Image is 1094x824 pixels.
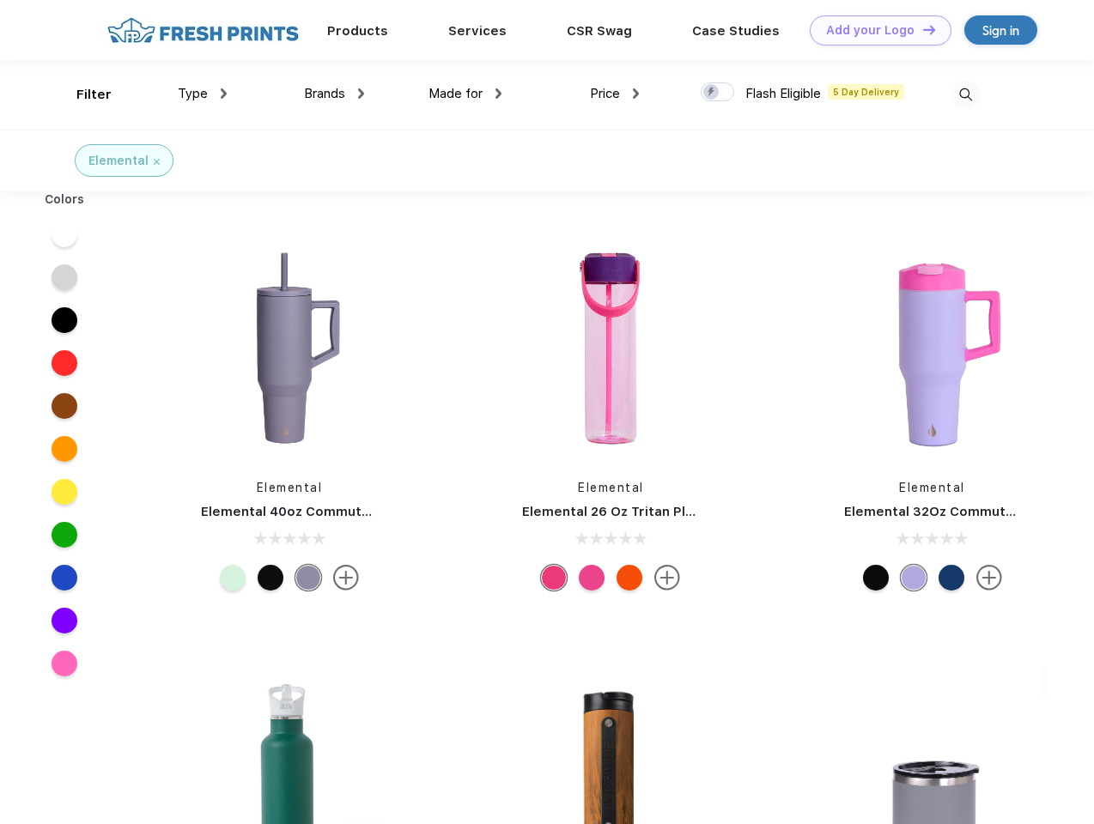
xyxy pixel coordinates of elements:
[201,504,434,519] a: Elemental 40oz Commuter Tumbler
[220,565,246,591] div: Aurora Glow
[496,233,725,462] img: func=resize&h=266
[428,86,483,101] span: Made for
[964,15,1037,45] a: Sign in
[901,565,927,591] div: Lilac Tie Dye
[590,86,620,101] span: Price
[567,23,632,39] a: CSR Swag
[295,565,321,591] div: Graphite
[76,85,112,105] div: Filter
[304,86,345,101] span: Brands
[327,23,388,39] a: Products
[899,481,965,494] a: Elemental
[258,565,283,591] div: Black Speckle
[844,504,1078,519] a: Elemental 32Oz Commuter Tumbler
[826,23,915,38] div: Add your Logo
[88,152,149,170] div: Elemental
[541,565,567,591] div: Berries Blast
[495,88,501,99] img: dropdown.png
[863,565,889,591] div: Black Speckle
[923,25,935,34] img: DT
[633,88,639,99] img: dropdown.png
[951,81,980,109] img: desktop_search.svg
[32,191,98,209] div: Colors
[579,565,605,591] div: Pink Checkers
[358,88,364,99] img: dropdown.png
[578,481,644,494] a: Elemental
[175,233,404,462] img: func=resize&h=266
[102,15,304,45] img: fo%20logo%202.webp
[654,565,680,591] img: more.svg
[745,86,821,101] span: Flash Eligible
[522,504,806,519] a: Elemental 26 Oz Tritan Plastic Water Bottle
[178,86,208,101] span: Type
[617,565,642,591] div: Good Vibes
[828,84,904,100] span: 5 Day Delivery
[257,481,323,494] a: Elemental
[976,565,1002,591] img: more.svg
[333,565,359,591] img: more.svg
[221,88,227,99] img: dropdown.png
[982,21,1019,40] div: Sign in
[818,233,1047,462] img: func=resize&h=266
[939,565,964,591] div: Navy
[448,23,507,39] a: Services
[154,159,160,165] img: filter_cancel.svg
